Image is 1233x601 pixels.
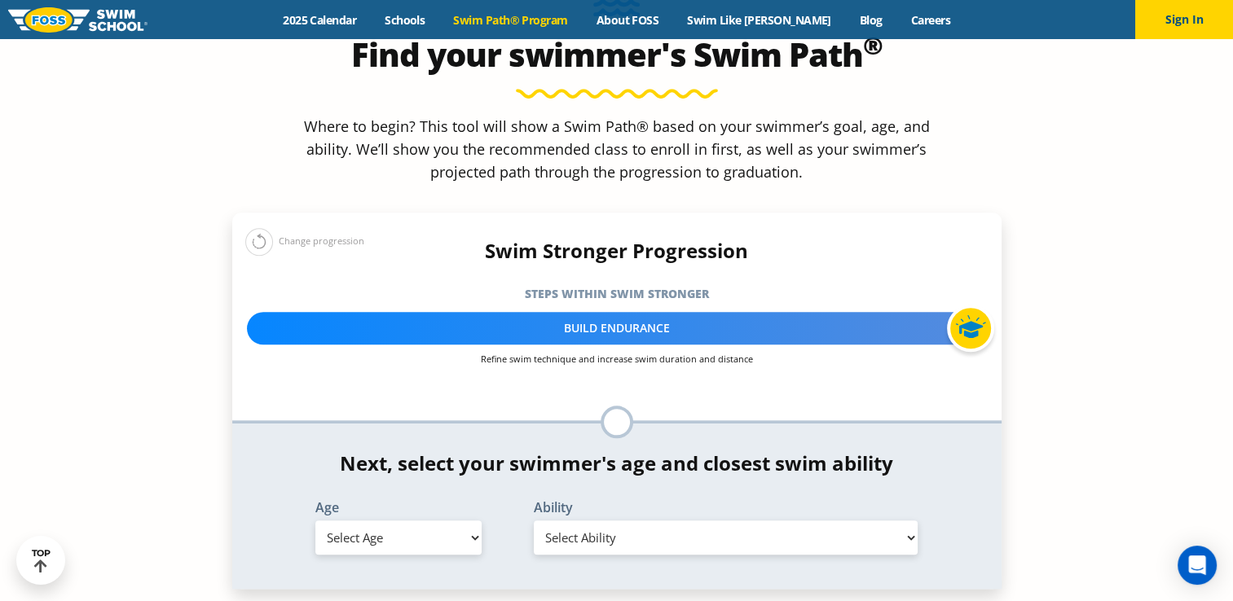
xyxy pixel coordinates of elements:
[845,12,896,28] a: Blog
[896,12,964,28] a: Careers
[247,312,987,344] div: Build Endurance
[8,7,148,33] img: FOSS Swim School Logo
[863,29,883,62] sup: ®
[439,12,582,28] a: Swim Path® Program
[582,12,673,28] a: About FOSS
[673,12,846,28] a: Swim Like [PERSON_NAME]
[269,12,371,28] a: 2025 Calendar
[245,227,364,256] div: Change progression
[232,239,1002,262] h4: Swim Stronger Progression
[232,35,1002,74] h2: Find your swimmer's Swim Path
[315,501,482,514] label: Age
[371,12,439,28] a: Schools
[232,452,1002,475] h4: Next, select your swimmer's age and closest swim ability
[32,548,51,573] div: TOP
[247,353,987,365] p: Refine swim technique and increase swim duration and distance
[534,501,918,514] label: Ability
[1178,546,1217,585] div: Open Intercom Messenger
[232,283,1002,305] h5: Steps within Swim Stronger
[297,115,936,183] p: Where to begin? This tool will show a Swim Path® based on your swimmer’s goal, age, and ability. ...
